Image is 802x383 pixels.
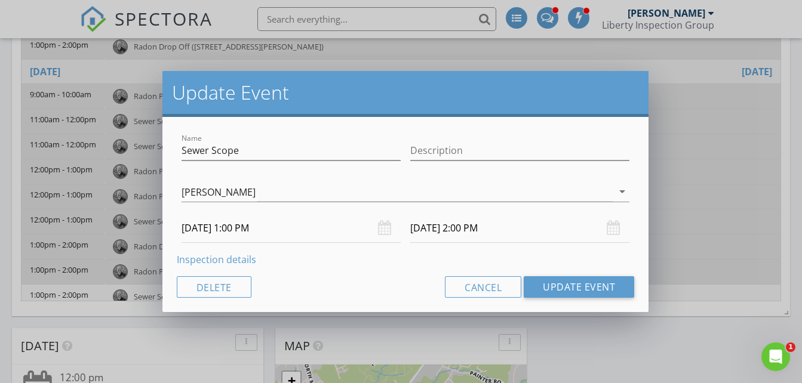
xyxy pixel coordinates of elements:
i: arrow_drop_down [615,184,629,199]
button: Delete [177,276,251,298]
iframe: Intercom live chat [761,342,790,371]
a: Inspection details [177,253,256,266]
div: [PERSON_NAME] [182,187,256,197]
button: Update Event [524,276,634,298]
span: 1 [786,342,795,352]
input: Select date [182,214,401,243]
h2: Update Event [172,81,640,104]
button: Cancel [445,276,521,298]
input: Select date [410,214,629,243]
